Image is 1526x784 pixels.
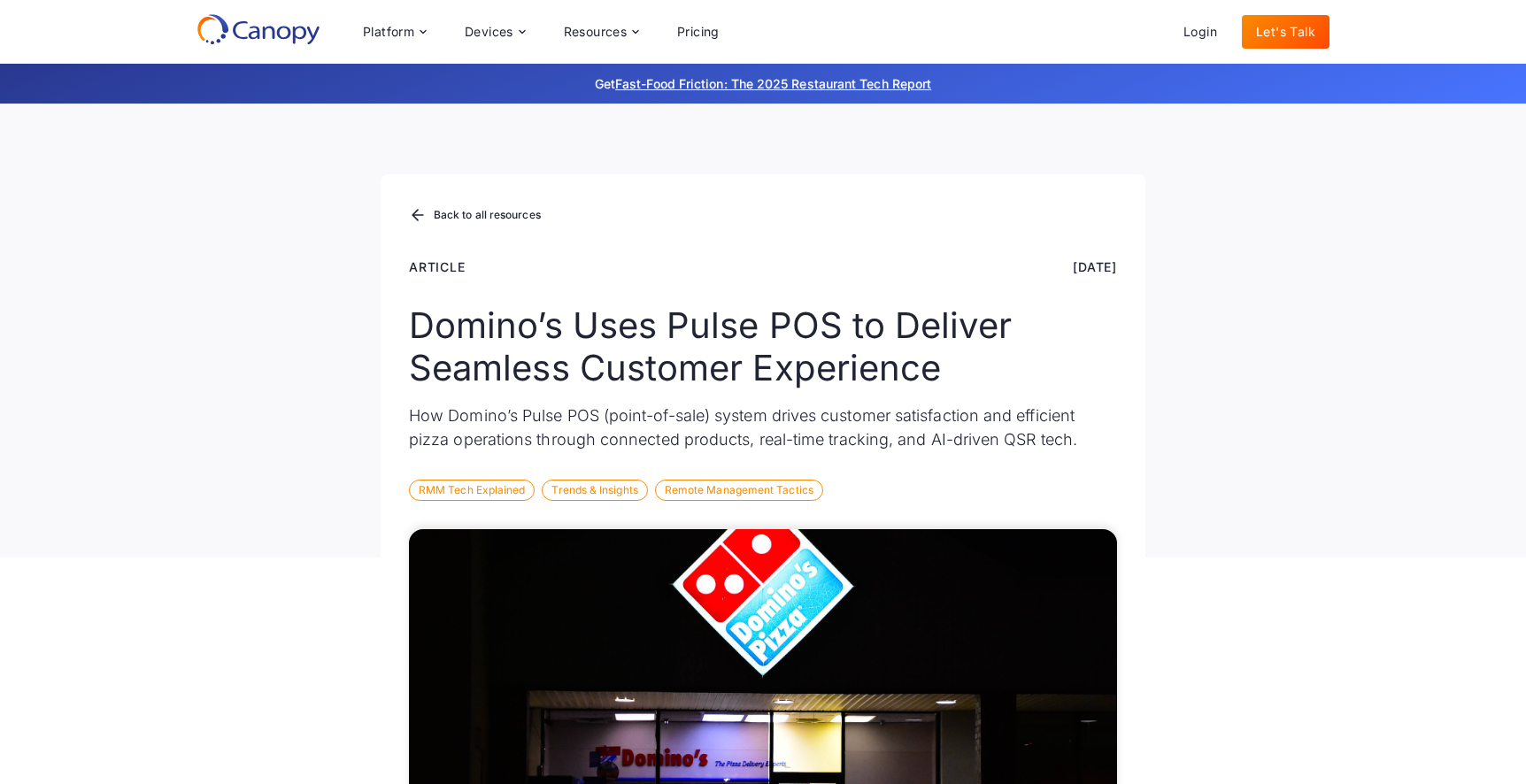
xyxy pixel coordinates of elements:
a: Let's Talk [1242,15,1329,49]
div: Devices [451,14,539,50]
div: Trends & Insights [542,480,647,501]
div: Resources [550,14,652,50]
div: [DATE] [1073,257,1117,276]
a: Back to all resources [409,204,541,227]
h1: Domino’s Uses Pulse POS to Deliver Seamless Customer Experience [409,304,1117,389]
div: RMM Tech Explained [409,480,535,501]
div: Article [409,257,466,276]
div: Back to all resources [434,210,541,220]
p: Get [329,74,1197,93]
a: Login [1169,15,1231,49]
div: Remote Management Tactics [655,480,823,501]
div: Platform [363,26,414,38]
div: Platform [349,14,440,50]
div: Resources [564,26,628,38]
a: Fast-Food Friction: The 2025 Restaurant Tech Report [615,76,931,91]
p: How Domino’s Pulse POS (point-of-sale) system drives customer satisfaction and efficient pizza op... [409,404,1117,451]
a: Pricing [663,15,734,49]
div: Devices [465,26,513,38]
